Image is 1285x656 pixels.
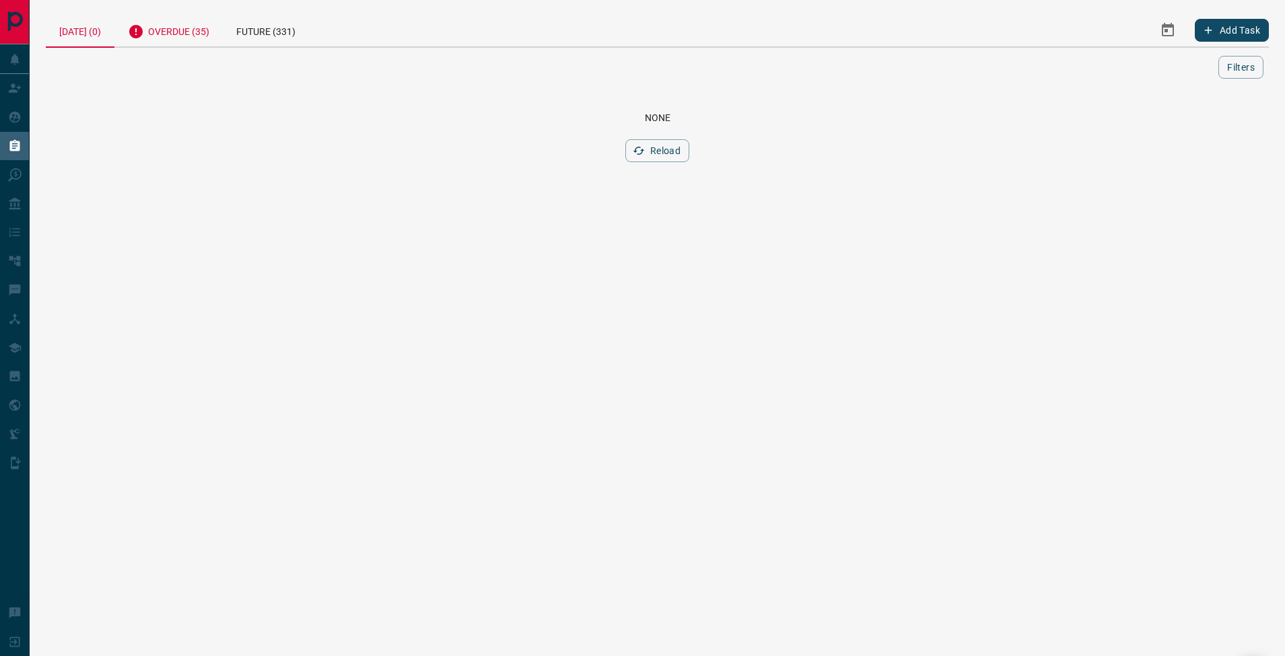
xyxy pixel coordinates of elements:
button: Filters [1218,56,1263,79]
button: Select Date Range [1152,14,1184,46]
button: Add Task [1195,19,1269,42]
button: Reload [625,139,689,162]
div: Overdue (35) [114,13,223,46]
div: Future (331) [223,13,309,46]
div: None [62,112,1253,123]
div: [DATE] (0) [46,13,114,48]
